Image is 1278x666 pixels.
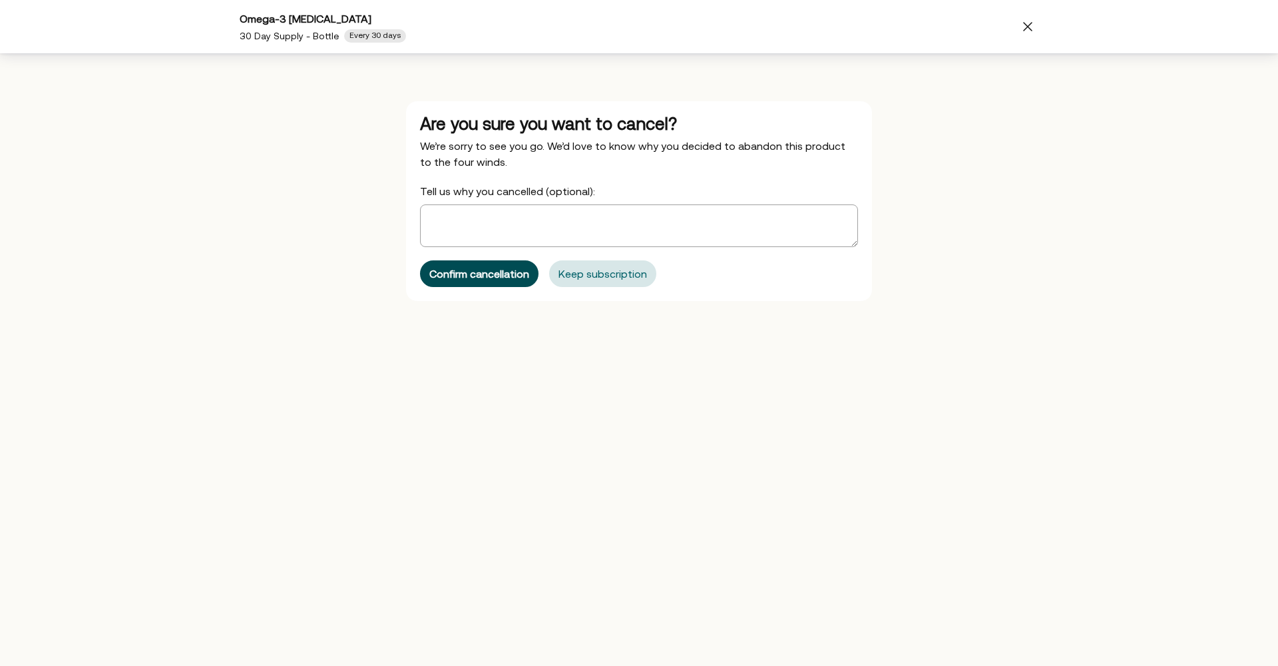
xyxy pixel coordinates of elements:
button: Confirm cancellation [420,260,538,287]
div: Confirm cancellation [429,268,529,279]
button: Keep subscription [549,260,656,287]
span: Omega-3 [MEDICAL_DATA] [240,13,371,25]
span: Every 30 days [349,31,401,41]
div: Keep subscription [558,268,647,279]
span: We’re sorry to see you go. We’d love to know why you decided to abandon this product to the four ... [420,140,845,168]
div: Are you sure you want to cancel? [420,115,858,133]
span: 30 Day Supply - Bottle [240,31,339,41]
span: Tell us why you cancelled (optional): [420,185,595,197]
